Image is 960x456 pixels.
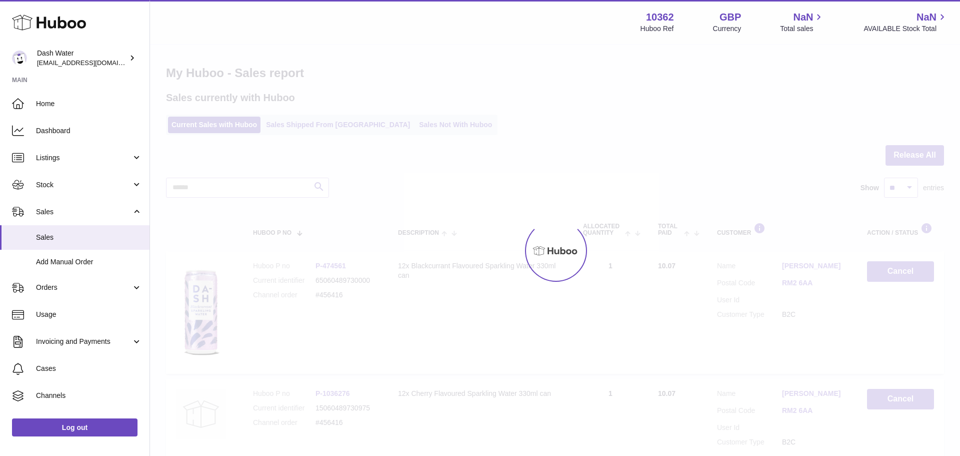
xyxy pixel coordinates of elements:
[863,11,948,34] a: NaN AVAILABLE Stock Total
[12,51,27,66] img: internalAdmin-10362@internal.huboo.com
[36,283,131,292] span: Orders
[36,257,142,267] span: Add Manual Order
[36,364,142,373] span: Cases
[793,11,813,24] span: NaN
[713,24,741,34] div: Currency
[36,391,142,400] span: Channels
[36,233,142,242] span: Sales
[719,11,741,24] strong: GBP
[36,126,142,136] span: Dashboard
[37,49,127,68] div: Dash Water
[916,11,936,24] span: NaN
[863,24,948,34] span: AVAILABLE Stock Total
[780,11,824,34] a: NaN Total sales
[37,59,147,67] span: [EMAIL_ADDRESS][DOMAIN_NAME]
[36,99,142,109] span: Home
[640,24,674,34] div: Huboo Ref
[36,153,131,163] span: Listings
[36,310,142,319] span: Usage
[12,418,137,436] a: Log out
[36,337,131,346] span: Invoicing and Payments
[36,207,131,217] span: Sales
[780,24,824,34] span: Total sales
[36,180,131,190] span: Stock
[646,11,674,24] strong: 10362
